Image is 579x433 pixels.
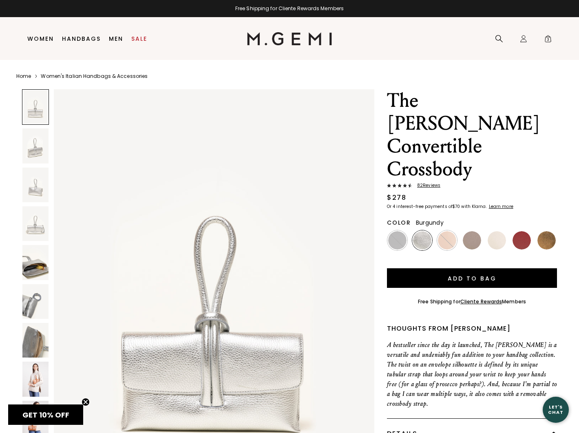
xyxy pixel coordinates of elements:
img: Ecru [488,231,506,250]
a: Home [16,73,31,80]
a: 82Reviews [387,183,557,190]
h1: The [PERSON_NAME] Convertible Crossbody [387,89,557,181]
span: Burgundy [416,219,444,227]
img: The Francesca Convertible Crossbody [22,323,49,358]
h2: Color [387,219,411,226]
img: The Francesca Convertible Crossbody [22,245,49,280]
a: Sale [131,35,147,42]
span: A bestseller since the day it launched, The [PERSON_NAME] is a versatile and undeniably fun addit... [387,341,557,407]
a: Men [109,35,123,42]
a: Women [27,35,54,42]
img: Burgundy [513,231,531,250]
img: M.Gemi [247,32,332,45]
div: Free Shipping for Members [418,298,526,305]
klarna-placement-style-cta: Learn more [489,203,513,210]
klarna-placement-style-body: Or 4 interest-free payments of [387,203,452,210]
div: Thoughts from [PERSON_NAME] [387,324,557,334]
img: The Francesca Convertible Crossbody [22,128,49,163]
img: Light Mushroom [463,231,481,250]
klarna-placement-style-amount: $70 [452,203,460,210]
img: Black [388,231,407,250]
img: Antique Gold [537,231,556,250]
div: Let's Chat [543,404,569,415]
a: Handbags [62,35,101,42]
a: Women's Italian Handbags & Accessories [41,73,148,80]
img: The Francesca Convertible Crossbody [22,284,49,319]
div: $278 [387,193,406,203]
span: 82 Review s [412,183,440,188]
img: Silver [413,231,431,250]
img: The Francesca Convertible Crossbody [22,206,49,241]
img: The Francesca Convertible Crossbody [22,168,49,202]
span: GET 10% OFF [22,410,69,420]
button: Close teaser [82,398,90,406]
a: Cliente Rewards [460,298,502,305]
button: Add to Bag [387,268,557,288]
img: The Francesca Convertible Crossbody [22,362,49,396]
span: 3 [544,36,552,44]
klarna-placement-style-body: with Klarna [461,203,488,210]
img: Tan [438,231,456,250]
a: Learn more [488,204,513,209]
div: GET 10% OFFClose teaser [8,404,83,425]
